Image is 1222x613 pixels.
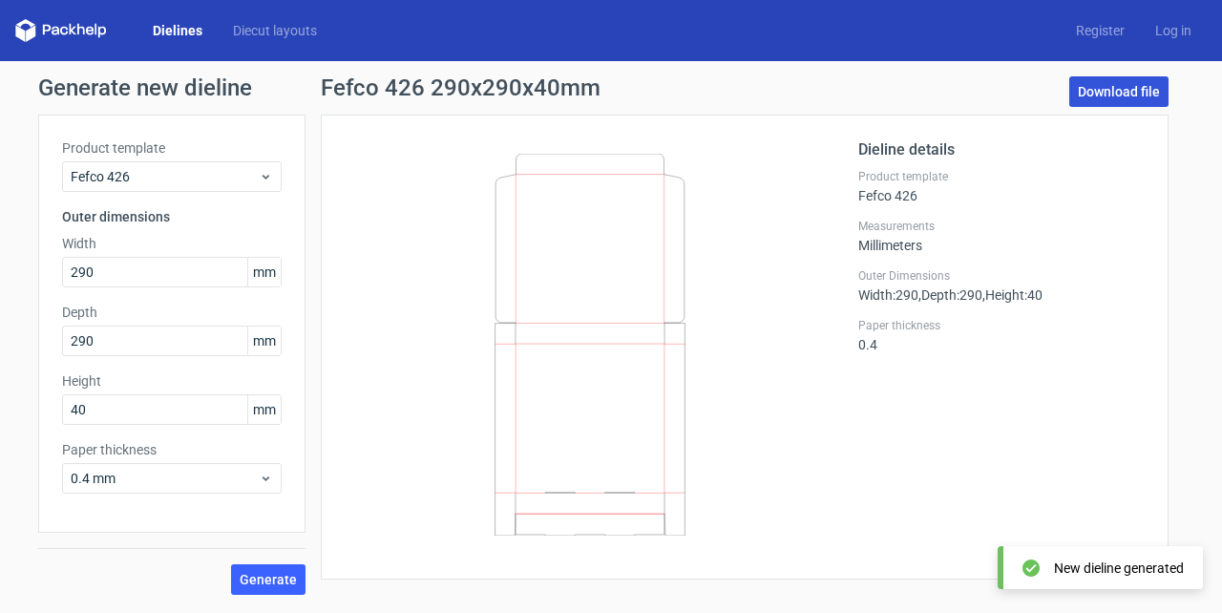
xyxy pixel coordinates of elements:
[247,258,281,286] span: mm
[38,76,1184,99] h1: Generate new dieline
[321,76,600,99] h1: Fefco 426 290x290x40mm
[231,564,305,595] button: Generate
[62,234,282,253] label: Width
[1054,559,1184,578] div: New dieline generated
[71,167,259,186] span: Fefco 426
[247,395,281,424] span: mm
[982,287,1043,303] span: , Height : 40
[62,303,282,322] label: Depth
[1061,21,1140,40] a: Register
[62,371,282,391] label: Height
[858,318,1145,352] div: 0.4
[62,138,282,158] label: Product template
[858,287,918,303] span: Width : 290
[858,219,1145,234] label: Measurements
[858,138,1145,161] h2: Dieline details
[858,268,1145,284] label: Outer Dimensions
[858,318,1145,333] label: Paper thickness
[1069,76,1169,107] a: Download file
[137,21,218,40] a: Dielines
[62,207,282,226] h3: Outer dimensions
[247,327,281,355] span: mm
[62,440,282,459] label: Paper thickness
[71,469,259,488] span: 0.4 mm
[858,169,1145,184] label: Product template
[858,219,1145,253] div: Millimeters
[918,287,982,303] span: , Depth : 290
[218,21,332,40] a: Diecut layouts
[1140,21,1207,40] a: Log in
[858,169,1145,203] div: Fefco 426
[240,573,297,586] span: Generate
